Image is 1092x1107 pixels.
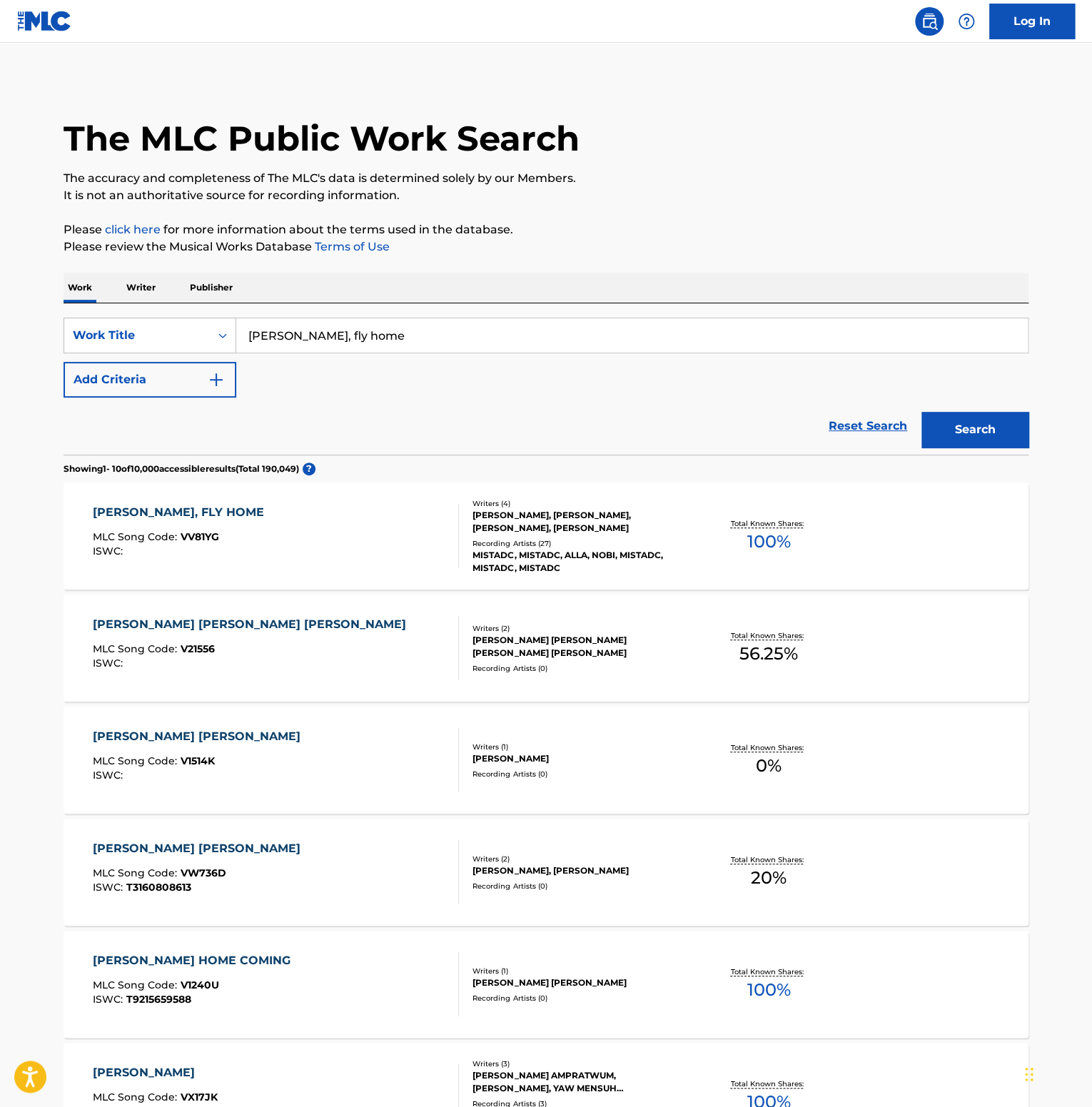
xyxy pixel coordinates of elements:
[93,769,126,782] span: ISWC :
[93,728,308,745] div: [PERSON_NAME] [PERSON_NAME]
[126,881,191,894] span: T3160808613
[472,1069,688,1095] div: [PERSON_NAME] AMPRATWUM, [PERSON_NAME], YAW MENSUH [PERSON_NAME]
[472,509,688,535] div: [PERSON_NAME], [PERSON_NAME], [PERSON_NAME], [PERSON_NAME]
[472,881,688,891] div: Recording Artists ( 0 )
[64,187,1028,204] p: It is not an authoritative source for recording information.
[756,753,782,779] span: 0 %
[821,410,914,442] a: Reset Search
[472,663,688,674] div: Recording Artists ( 0 )
[472,634,688,659] div: [PERSON_NAME] [PERSON_NAME] [PERSON_NAME] [PERSON_NAME]
[472,769,688,779] div: Recording Artists ( 0 )
[730,854,807,865] p: Total Known Shares:
[952,7,981,36] div: Help
[181,642,215,655] span: V21556
[93,504,271,521] div: [PERSON_NAME], FLY HOME
[93,952,298,969] div: [PERSON_NAME] HOME COMING
[472,498,688,509] div: Writers ( 4 )
[64,221,1028,238] p: Please for more information about the terms used in the database.
[93,840,308,857] div: [PERSON_NAME] [PERSON_NAME]
[73,327,201,344] div: Work Title
[64,707,1028,814] a: [PERSON_NAME] [PERSON_NAME]MLC Song Code:V1514KISWC:Writers (1)[PERSON_NAME]Recording Artists (0)...
[93,754,181,767] span: MLC Song Code :
[64,595,1028,702] a: [PERSON_NAME] [PERSON_NAME] [PERSON_NAME]MLC Song Code:V21556ISWC:Writers (2)[PERSON_NAME] [PERSO...
[181,530,219,543] span: VV81YG
[64,462,299,475] p: Showing 1 - 10 of 10,000 accessible results (Total 190,049 )
[64,238,1028,256] p: Please review the Musical Works Database
[751,865,787,891] span: 20 %
[93,866,181,879] span: MLC Song Code :
[472,993,688,1004] div: Recording Artists ( 0 )
[472,1058,688,1069] div: Writers ( 3 )
[93,642,181,655] span: MLC Song Code :
[64,931,1028,1038] a: [PERSON_NAME] HOME COMINGMLC Song Code:V1240UISWC:T9215659588Writers (1)[PERSON_NAME] [PERSON_NAM...
[921,13,938,30] img: search
[730,742,807,753] p: Total Known Shares:
[64,117,580,160] h1: The MLC Public Work Search
[93,1064,218,1081] div: [PERSON_NAME]
[915,7,944,36] a: Public Search
[472,752,688,765] div: [PERSON_NAME]
[472,854,688,864] div: Writers ( 2 )
[64,318,1028,455] form: Search Form
[472,742,688,752] div: Writers ( 1 )
[921,412,1028,448] button: Search
[303,462,315,475] span: ?
[181,866,226,879] span: VW736D
[989,4,1075,39] a: Log In
[730,518,807,529] p: Total Known Shares:
[472,976,688,989] div: [PERSON_NAME] [PERSON_NAME]
[105,223,161,236] a: click here
[64,819,1028,926] a: [PERSON_NAME] [PERSON_NAME]MLC Song Code:VW736DISWC:T3160808613Writers (2)[PERSON_NAME], [PERSON_...
[186,273,237,303] p: Publisher
[64,170,1028,187] p: The accuracy and completeness of The MLC's data is determined solely by our Members.
[472,864,688,877] div: [PERSON_NAME], [PERSON_NAME]
[747,977,790,1003] span: 100 %
[17,11,72,31] img: MLC Logo
[730,1078,807,1089] p: Total Known Shares:
[181,754,215,767] span: V1514K
[472,549,688,575] div: MISTADC, MISTADC, ALLA, NOBI, MISTADC, MISTADC, MISTADC
[208,371,225,388] img: 9d2ae6d4665cec9f34b9.svg
[472,966,688,976] div: Writers ( 1 )
[93,657,126,669] span: ISWC :
[181,979,219,991] span: V1240U
[181,1091,218,1103] span: VX17JK
[64,273,96,303] p: Work
[126,993,191,1006] span: T9215659588
[64,362,236,398] button: Add Criteria
[122,273,160,303] p: Writer
[1025,1053,1033,1096] div: Drag
[93,881,126,894] span: ISWC :
[312,240,390,253] a: Terms of Use
[472,623,688,634] div: Writers ( 2 )
[93,993,126,1006] span: ISWC :
[958,13,975,30] img: help
[747,529,790,555] span: 100 %
[93,979,181,991] span: MLC Song Code :
[739,641,798,667] span: 56.25 %
[1021,1038,1092,1107] iframe: Chat Widget
[472,538,688,549] div: Recording Artists ( 27 )
[730,966,807,977] p: Total Known Shares:
[730,630,807,641] p: Total Known Shares:
[93,616,413,633] div: [PERSON_NAME] [PERSON_NAME] [PERSON_NAME]
[93,530,181,543] span: MLC Song Code :
[93,545,126,557] span: ISWC :
[93,1091,181,1103] span: MLC Song Code :
[64,482,1028,590] a: [PERSON_NAME], FLY HOMEMLC Song Code:VV81YGISWC:Writers (4)[PERSON_NAME], [PERSON_NAME], [PERSON_...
